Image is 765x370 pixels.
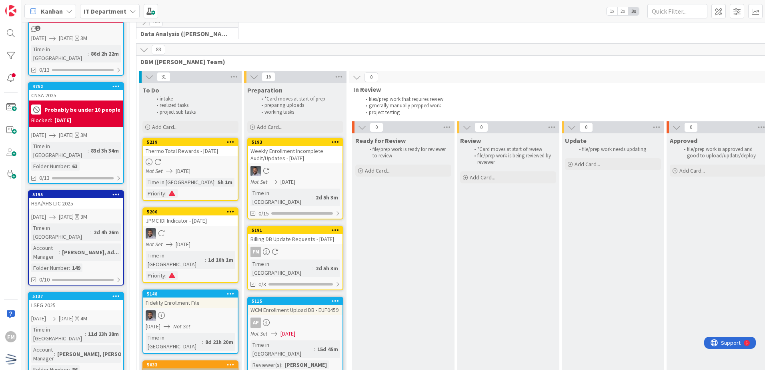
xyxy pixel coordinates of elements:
div: 5219 [147,139,238,145]
span: Add Card... [470,174,495,181]
input: Quick Filter... [647,4,707,18]
span: Add Card... [679,167,705,174]
span: Update [565,137,587,145]
div: Blocked: [31,116,52,125]
span: : [88,49,89,58]
div: 5033 [143,361,238,368]
div: 5148 [147,291,238,297]
li: intake [152,96,237,102]
span: : [312,193,314,202]
a: 5148Fidelity Enrollment FileFS[DATE]Not SetTime in [GEOGRAPHIC_DATA]:8d 21h 20m [142,290,238,354]
div: 4752CNSA 2025 [29,83,123,101]
span: : [90,228,92,237]
span: 0/15 [258,209,269,218]
span: : [165,189,166,198]
a: 5191Billing DB Update Requests - [DATE]FMTime in [GEOGRAPHIC_DATA]:2d 5h 3m0/3 [247,226,343,290]
div: 5033 [147,362,238,368]
li: file/prep work needs updating [575,146,660,153]
div: Reviewer(s) [250,360,281,369]
div: 5195HSA/AHS LTC 2025 [29,191,123,209]
div: [PERSON_NAME], [PERSON_NAME] [55,350,147,358]
img: avatar [5,354,16,365]
li: *Card moves at start of prep [257,96,342,102]
div: JPMC IDI Indicator - [DATE] [143,215,238,226]
li: project sub tasks [152,109,237,115]
span: 16 [262,72,275,82]
div: 83d 3h 34m [89,146,121,155]
div: 1d 10h 1m [206,255,235,264]
div: 5191 [248,227,342,234]
div: Billing DB Update Requests - [DATE] [248,234,342,244]
b: Probably be under 10 people [44,107,120,113]
div: CNSA 2025 [29,90,123,101]
div: 5191 [252,227,342,233]
div: 6 [42,3,44,10]
span: [DATE] [59,131,74,139]
div: 5195 [32,192,123,197]
span: In Review [353,85,762,93]
div: FS [248,166,342,176]
div: Time in [GEOGRAPHIC_DATA] [146,251,205,269]
span: : [214,178,216,187]
span: : [314,345,315,354]
div: 5195 [29,191,123,198]
div: 5193Weekly Enrollment Incomplete Audit/Updates - [DATE] [248,139,342,163]
span: Approved [670,137,697,145]
div: Time in [GEOGRAPHIC_DATA] [250,340,314,358]
li: generally manually prepped work [361,103,765,109]
div: AP [250,318,261,328]
div: 5137LSEG 2025 [29,293,123,310]
span: : [85,330,86,338]
div: Weekly Enrollment Incomplete Audit/Updates - [DATE] [248,146,342,163]
div: 5219 [143,139,238,146]
div: 5193 [252,139,342,145]
a: 4752CNSA 2025Probably be under 10 peopleBlocked:[DATE][DATE][DATE]3MTime in [GEOGRAPHIC_DATA]:83d... [28,82,124,184]
span: [DATE] [31,213,46,221]
span: [DATE] [31,314,46,323]
li: working tasks [257,109,342,115]
span: 1x [607,7,617,15]
div: Time in [GEOGRAPHIC_DATA] [31,45,88,62]
li: files/prep work that requires review [361,96,765,103]
img: FS [146,310,156,321]
div: 5148Fidelity Enrollment File [143,290,238,308]
div: Time in [GEOGRAPHIC_DATA] [146,333,202,351]
div: 4752 [29,83,123,90]
span: : [205,255,206,264]
span: Support [17,1,36,11]
span: 1 [35,26,40,31]
div: 3M [80,34,87,42]
img: Visit kanbanzone.com [5,5,16,16]
span: : [165,271,166,280]
i: Not Set [146,167,163,175]
div: 4M [80,314,87,323]
div: 5200 [143,208,238,215]
span: : [202,338,203,346]
div: Time in [GEOGRAPHIC_DATA] [146,178,214,187]
span: 0/10 [39,275,50,284]
span: [DATE] [176,167,190,175]
span: Review [460,137,481,145]
b: IT Department [84,7,126,15]
i: Not Set [250,178,268,185]
div: 5115 [252,298,342,304]
div: 3M [80,131,87,139]
div: 63 [70,162,80,171]
li: file/prep work is ready for reviewer to review [365,146,450,159]
div: Time in [GEOGRAPHIC_DATA] [31,223,90,241]
a: 5219Thermo Total Rewards - [DATE]Not Set[DATE]Time in [GEOGRAPHIC_DATA]:5h 1mPriority: [142,138,238,201]
div: Thermo Total Rewards - [DATE] [143,146,238,156]
div: 5115WCM Enrollment Upload DB - EUF0459 [248,298,342,315]
div: [DATE] [54,116,71,125]
div: 8d 21h 20m [203,338,235,346]
span: 83 [152,45,165,54]
img: FS [250,166,261,176]
span: 0/13 [39,66,50,74]
div: Time in [GEOGRAPHIC_DATA] [31,325,85,343]
span: [DATE] [280,330,295,338]
li: file/prep work is being reviewed by reviewer [470,153,555,166]
div: 15d 45m [315,345,340,354]
div: 3M [80,213,87,221]
div: FM [250,247,261,257]
span: 0/13 [39,174,50,182]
